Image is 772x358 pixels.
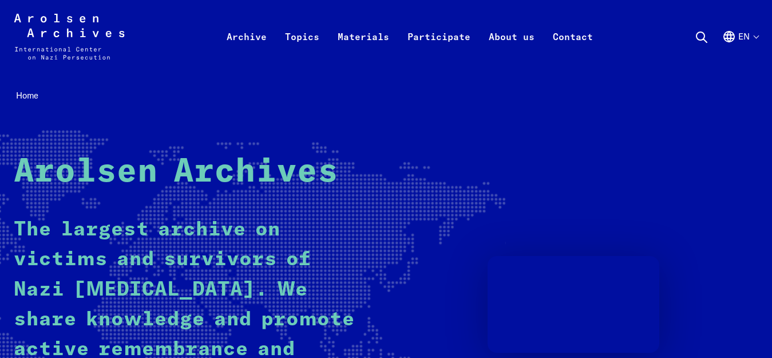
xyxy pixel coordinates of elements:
[398,27,480,73] a: Participate
[480,27,544,73] a: About us
[217,14,602,60] nav: Primary
[722,30,758,71] button: English, language selection
[217,27,276,73] a: Archive
[16,90,38,101] span: Home
[544,27,602,73] a: Contact
[276,27,328,73] a: Topics
[328,27,398,73] a: Materials
[14,87,758,104] nav: Breadcrumb
[14,156,338,188] strong: Arolsen Archives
